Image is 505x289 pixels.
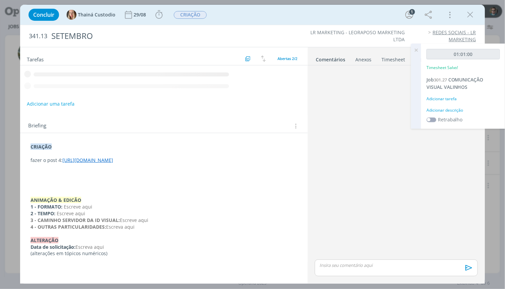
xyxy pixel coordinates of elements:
[426,76,484,90] span: COMUNICAÇÃO VISUAL VALINHOS
[29,9,59,21] button: Concluir
[426,107,500,113] div: Adicionar descrição
[31,204,62,210] strong: 1 - FORMATO:
[316,53,346,63] a: Comentários
[106,224,135,230] span: Escreva aqui
[31,157,297,164] p: fazer o post 4:
[31,244,75,250] strong: Data de solicitação:
[433,29,476,42] a: REDES SOCIAIS - LR MARKETING
[120,217,148,223] span: Escreve aqui
[31,224,106,230] strong: 4 - OUTRAS PARTICULARIDADES:
[134,12,147,17] div: 29/08
[31,250,297,257] p: (alterações em tópicos numéricos)
[426,76,484,90] a: Job301.27COMUNICAÇÃO VISUAL VALINHOS
[261,56,266,62] img: arrow-down-up.svg
[409,9,415,15] div: 1
[49,28,287,44] div: SETEMBRO
[66,10,115,20] button: TThainá Custodio
[426,96,500,102] div: Adicionar tarefa
[31,210,55,217] strong: 2 - TEMPO:
[31,237,58,243] strong: ALTERAÇÃO
[27,98,75,110] button: Adicionar uma tarefa
[29,33,47,40] span: 341.13
[31,143,52,150] strong: CRIAÇÃO
[31,197,81,203] strong: ANIMAÇÃO & EDICÃO
[382,53,406,63] a: Timesheet
[64,204,92,210] span: Escreve aqui
[28,122,46,130] span: Briefing
[78,12,115,17] span: Thainá Custodio
[66,10,77,20] img: T
[173,11,207,19] button: CRIAÇÃO
[438,116,463,123] label: Retrabalho
[75,244,104,250] span: Escreva aqui
[31,217,120,223] strong: 3 - CAMINHO SERVIDOR DA ID VISUAL:
[311,29,405,42] a: LR MARKETING - LEORAPOSO MARKETING LTDA
[426,65,458,71] p: Timesheet Salvo!
[62,157,113,163] a: [URL][DOMAIN_NAME]
[356,56,372,63] div: Anexos
[57,210,85,217] span: Escreve aqui
[27,55,44,63] span: Tarefas
[404,9,415,20] button: 1
[434,77,447,83] span: 301.27
[20,5,485,284] div: dialog
[278,56,298,61] span: Abertas 2/2
[33,12,54,17] span: Concluir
